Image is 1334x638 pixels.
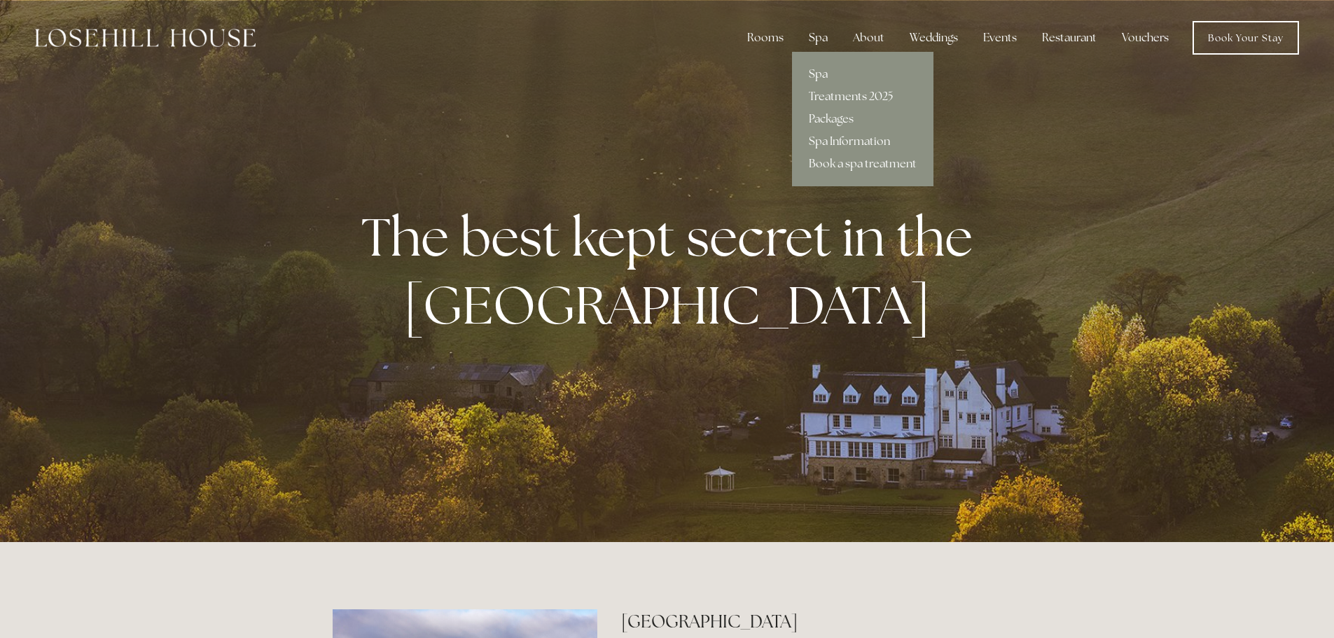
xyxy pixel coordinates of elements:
[35,29,256,47] img: Losehill House
[792,153,933,175] a: Book a spa treatment
[842,24,896,52] div: About
[361,202,984,340] strong: The best kept secret in the [GEOGRAPHIC_DATA]
[1111,24,1180,52] a: Vouchers
[792,108,933,130] a: Packages
[898,24,969,52] div: Weddings
[798,24,839,52] div: Spa
[792,63,933,85] a: Spa
[972,24,1028,52] div: Events
[792,130,933,153] a: Spa Information
[1031,24,1108,52] div: Restaurant
[736,24,795,52] div: Rooms
[621,609,1001,634] h2: [GEOGRAPHIC_DATA]
[1193,21,1299,55] a: Book Your Stay
[792,85,933,108] a: Treatments 2025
